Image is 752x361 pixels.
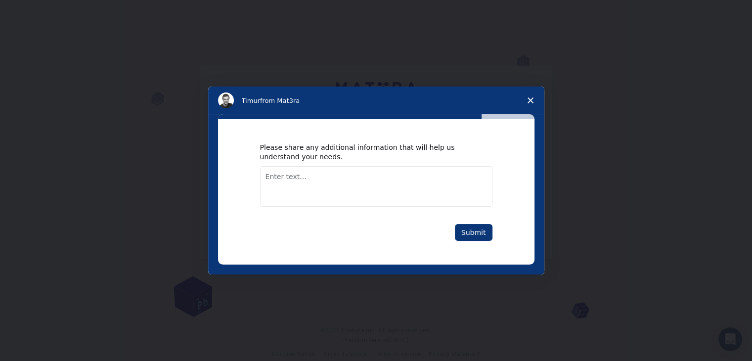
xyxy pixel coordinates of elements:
div: Please share any additional information that will help us understand your needs. [260,143,478,161]
textarea: Enter text... [260,166,492,207]
span: Timur [242,97,260,104]
span: from Mat3ra [260,97,300,104]
span: Support [20,7,55,16]
button: Submit [455,224,492,241]
span: Close survey [517,87,544,114]
img: Profile image for Timur [218,92,234,108]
